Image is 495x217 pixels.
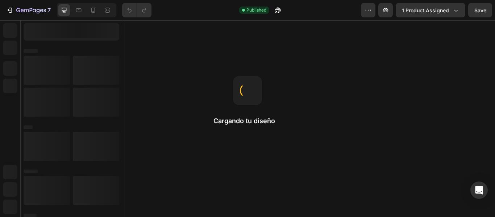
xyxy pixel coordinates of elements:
div: Undo/Redo [122,3,151,17]
button: Save [468,3,492,17]
span: Save [474,7,486,13]
p: 7 [47,6,51,14]
font: Cargando tu diseño [213,117,275,125]
span: Published [246,7,266,13]
span: 1 product assigned [402,7,449,14]
div: Open Intercom Messenger [470,181,488,199]
button: 1 product assigned [396,3,465,17]
button: 7 [3,3,54,17]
